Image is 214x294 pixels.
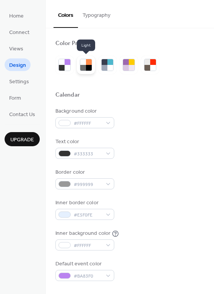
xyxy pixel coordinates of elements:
span: Design [9,61,26,69]
div: Color Presets [55,40,92,48]
span: #FFFFFF [74,120,102,128]
span: Connect [9,29,29,37]
a: Home [5,9,28,22]
a: Contact Us [5,108,40,120]
div: Calendar [55,91,80,99]
span: Form [9,94,21,102]
a: Connect [5,26,34,38]
a: Views [5,42,28,55]
div: Text color [55,138,113,146]
div: Inner background color [55,229,110,237]
button: Upgrade [5,132,40,146]
span: Home [9,12,24,20]
span: #FFFFFF [74,242,102,250]
div: Default event color [55,260,113,268]
a: Settings [5,75,34,87]
span: #333333 [74,150,102,158]
span: Views [9,45,23,53]
a: Design [5,58,31,71]
div: Background color [55,107,113,115]
span: #999999 [74,181,102,189]
span: Upgrade [10,136,34,144]
span: #E5F0FE [74,211,102,219]
div: Inner border color [55,199,113,207]
span: Settings [9,78,29,86]
span: Contact Us [9,111,35,119]
div: Border color [55,168,113,176]
span: Light [77,40,95,51]
span: #BA83F0 [74,272,102,280]
a: Form [5,91,26,104]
